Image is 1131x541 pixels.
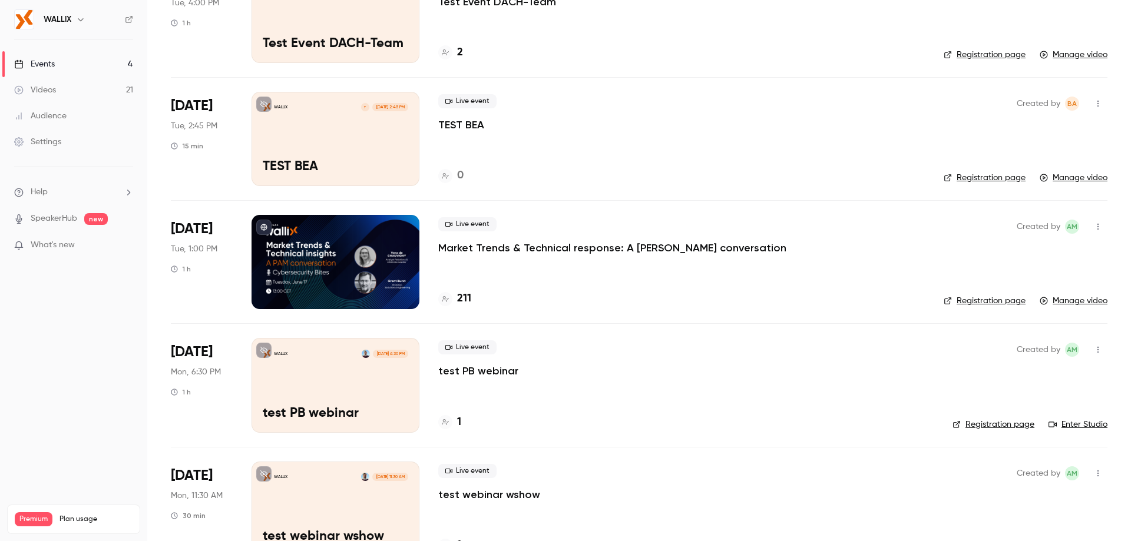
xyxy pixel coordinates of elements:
span: am [1067,343,1077,357]
span: Created by [1017,466,1060,480]
div: 30 min [171,511,206,520]
p: Test Event DACH-Team [263,36,408,52]
iframe: Noticeable Trigger [119,240,133,251]
li: help-dropdown-opener [14,186,133,198]
a: Manage video [1040,49,1107,61]
span: Created by [1017,220,1060,234]
a: Registration page [953,419,1034,430]
a: test webinar wshow [438,487,540,502]
a: 211 [438,291,471,307]
a: Manage video [1040,295,1107,307]
h4: 1 [457,414,461,430]
span: [DATE] 11:30 AM [372,473,408,481]
span: Live event [438,94,497,108]
a: test PB webinarWALLIXArnaud Malfilatre[DATE] 6:30 PMtest PB webinar [252,338,419,432]
p: WALLIX [274,474,287,480]
a: Registration page [944,295,1026,307]
div: Videos [14,84,56,96]
span: Live event [438,340,497,354]
span: What's new [31,239,75,251]
span: Created by [1017,97,1060,111]
span: am [1067,220,1077,234]
a: Manage video [1040,172,1107,184]
a: TEST BEA [438,118,484,132]
span: BA [1067,97,1077,111]
img: arnaud malfilatre [361,473,369,481]
p: TEST BEA [263,160,408,175]
a: 1 [438,414,461,430]
span: Mon, 11:30 AM [171,490,223,502]
h4: 211 [457,291,471,307]
span: Live event [438,217,497,231]
div: Jun 16 Mon, 6:30 PM (Europe/Paris) [171,338,233,432]
div: Audience [14,110,67,122]
span: [DATE] 2:45 PM [372,103,408,111]
a: test PB webinar [438,364,518,378]
a: Registration page [944,49,1026,61]
div: Jun 17 Tue, 1:00 PM (Europe/Paris) [171,215,233,309]
span: [DATE] [171,220,213,238]
span: Mon, 6:30 PM [171,366,221,378]
img: WALLIX [15,10,34,29]
span: Bea Andres [1065,97,1079,111]
span: Premium [15,512,52,526]
span: Plan usage [59,515,133,524]
span: [DATE] [171,466,213,485]
span: arnaud malfilatre [1065,466,1079,480]
span: Tue, 2:45 PM [171,120,217,132]
p: test PB webinar [263,406,408,421]
div: 1 h [171,18,191,28]
div: Settings [14,136,61,148]
div: 1 h [171,264,191,274]
div: T [361,102,370,112]
img: Arnaud Malfilatre [362,350,370,358]
a: 0 [438,168,464,184]
span: [DATE] 6:30 PM [373,350,408,358]
span: arnaud malfilatre [1065,220,1079,234]
a: Market Trends & Technical response: A [PERSON_NAME] conversation [438,241,786,255]
a: Registration page [944,172,1026,184]
a: Enter Studio [1049,419,1107,430]
p: WALLIX [274,104,287,110]
div: Jun 17 Tue, 2:45 PM (Europe/Madrid) [171,92,233,186]
div: Events [14,58,55,70]
span: [DATE] [171,97,213,115]
a: TEST BEAWALLIXT[DATE] 2:45 PMTEST BEA [252,92,419,186]
span: Tue, 1:00 PM [171,243,217,255]
a: 2 [438,45,463,61]
span: Live event [438,464,497,478]
h4: 2 [457,45,463,61]
span: new [84,213,108,225]
h4: 0 [457,168,464,184]
div: 1 h [171,387,191,397]
span: Help [31,186,48,198]
span: am [1067,466,1077,480]
span: Created by [1017,343,1060,357]
span: arnaud malfilatre [1065,343,1079,357]
div: 15 min [171,141,203,151]
a: SpeakerHub [31,213,77,225]
span: [DATE] [171,343,213,361]
p: WALLIX [274,351,287,357]
h6: WALLIX [44,14,71,25]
